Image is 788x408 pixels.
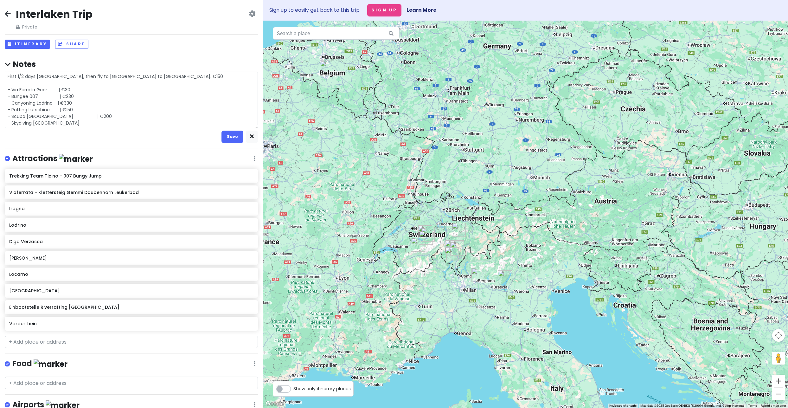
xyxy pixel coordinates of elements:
h6: Viaferrata - Klettersteig Gemmi Daubenhorn Leukerbad [9,190,253,195]
div: Brussels South Charleroi Airport [320,61,334,74]
div: Lodrino [450,242,464,256]
h6: Trekking Team Ticino - 007 Bungy Jump [9,173,253,179]
div: Ticino [445,240,459,254]
span: Map data ©2025 GeoBasis-DE/BKG (©2009), Google, Inst. Geogr. Nacional [640,404,744,407]
h6: Diga Verzasca [9,239,253,244]
div: Viaferrata - Klettersteig Gemmi Daubenhorn Leukerbad [411,238,425,252]
div: Einbootstelle Riverrafting Lütschine [421,228,435,242]
input: + Add place or address [5,377,258,389]
h6: Lodrino [9,222,253,228]
img: marker [59,154,93,164]
a: Learn More [407,6,436,14]
button: Save [221,131,243,143]
h6: Iragna [9,206,253,211]
h6: [GEOGRAPHIC_DATA] [9,288,253,294]
img: marker [34,359,67,369]
h4: Attractions [12,153,93,164]
h6: Vorderrhein [9,321,253,327]
input: Search a place [273,27,400,40]
textarea: First 1/2 days [GEOGRAPHIC_DATA], then fly to [GEOGRAPHIC_DATA] to [GEOGRAPHIC_DATA]. €150 - Via ... [5,72,258,128]
img: Google [264,400,285,408]
button: Share [55,40,88,49]
button: Map camera controls [772,329,785,342]
a: Open this area in Google Maps (opens a new window) [264,400,285,408]
h4: Food [12,359,67,369]
div: Lake Garda [498,270,512,284]
button: Itinerary [5,40,50,49]
h6: Locarno [9,271,253,277]
h6: Einbootstelle Riverrafting [GEOGRAPHIC_DATA] [9,304,253,310]
div: Il Caravaggio International Airport [471,268,485,282]
a: Terms (opens in new tab) [748,404,757,407]
div: Iragna [450,240,464,254]
input: + Add place or address [5,336,258,348]
span: Private [16,23,93,30]
button: Zoom out [772,388,785,400]
a: Report a map error [761,404,786,407]
h6: [PERSON_NAME] [9,255,253,261]
h2: Interlaken Trip [16,8,93,21]
button: Sign Up [367,4,401,16]
button: Keyboard shortcuts [609,404,637,408]
button: Drag Pegman onto the map to open Street View [772,352,785,365]
div: Locarno [445,247,459,261]
div: Mürren [419,231,433,245]
div: Interlaken [418,225,432,239]
div: Trekking Team Ticino - 007 Bungy Jump [446,246,460,260]
div: Vorderrhein [452,223,466,237]
span: Show only itinerary places [293,385,351,392]
button: Zoom in [772,375,785,387]
h4: Notes [5,59,258,69]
